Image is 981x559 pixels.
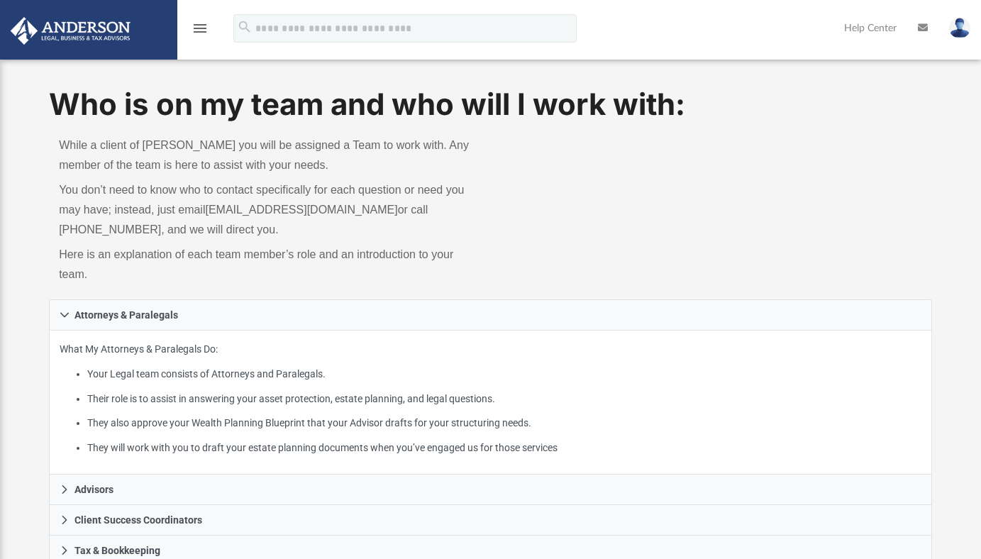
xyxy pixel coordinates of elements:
[237,19,253,35] i: search
[6,17,135,45] img: Anderson Advisors Platinum Portal
[192,20,209,37] i: menu
[60,341,921,456] p: What My Attorneys & Paralegals Do:
[59,180,480,240] p: You don’t need to know who to contact specifically for each question or need you may have; instea...
[87,390,921,408] li: Their role is to assist in answering your asset protection, estate planning, and legal questions.
[59,135,480,175] p: While a client of [PERSON_NAME] you will be assigned a Team to work with. Any member of the team ...
[74,515,202,525] span: Client Success Coordinators
[74,310,178,320] span: Attorneys & Paralegals
[74,546,160,555] span: Tax & Bookkeeping
[87,414,921,432] li: They also approve your Wealth Planning Blueprint that your Advisor drafts for your structuring ne...
[49,475,932,505] a: Advisors
[949,18,970,38] img: User Pic
[59,245,480,284] p: Here is an explanation of each team member’s role and an introduction to your team.
[192,27,209,37] a: menu
[49,299,932,331] a: Attorneys & Paralegals
[205,204,397,216] a: [EMAIL_ADDRESS][DOMAIN_NAME]
[87,365,921,383] li: Your Legal team consists of Attorneys and Paralegals.
[49,84,932,126] h1: Who is on my team and who will I work with:
[49,505,932,536] a: Client Success Coordinators
[74,485,113,494] span: Advisors
[49,331,932,475] div: Attorneys & Paralegals
[87,439,921,457] li: They will work with you to draft your estate planning documents when you’ve engaged us for those ...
